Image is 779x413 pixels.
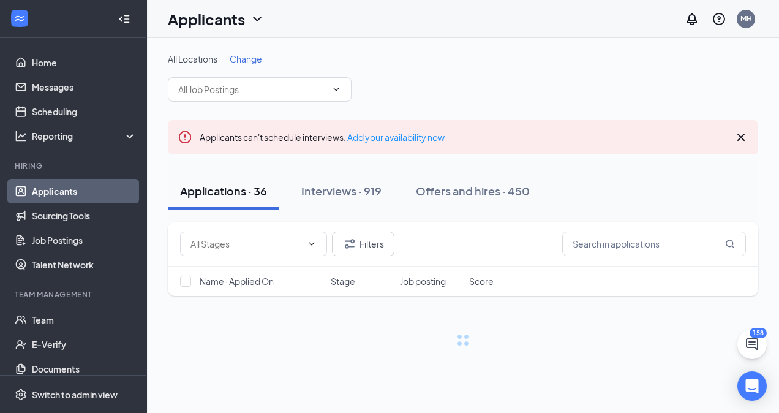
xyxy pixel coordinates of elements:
[734,130,748,145] svg: Cross
[32,50,137,75] a: Home
[15,388,27,401] svg: Settings
[32,130,137,142] div: Reporting
[725,239,735,249] svg: MagnifyingGlass
[32,252,137,277] a: Talent Network
[469,275,494,287] span: Score
[745,337,759,352] svg: ChatActive
[331,85,341,94] svg: ChevronDown
[737,330,767,359] button: ChatActive
[32,357,137,381] a: Documents
[168,9,245,29] h1: Applicants
[685,12,699,26] svg: Notifications
[180,183,267,199] div: Applications · 36
[342,237,357,251] svg: Filter
[32,179,137,203] a: Applicants
[230,53,262,64] span: Change
[32,75,137,99] a: Messages
[200,275,274,287] span: Name · Applied On
[118,13,130,25] svg: Collapse
[32,388,118,401] div: Switch to admin view
[250,12,265,26] svg: ChevronDown
[562,232,746,256] input: Search in applications
[32,203,137,228] a: Sourcing Tools
[416,183,530,199] div: Offers and hires · 450
[200,132,445,143] span: Applicants can't schedule interviews.
[13,12,26,25] svg: WorkstreamLogo
[15,161,134,171] div: Hiring
[712,12,726,26] svg: QuestionInfo
[740,13,752,24] div: MH
[331,275,355,287] span: Stage
[32,228,137,252] a: Job Postings
[750,328,767,338] div: 158
[15,130,27,142] svg: Analysis
[332,232,394,256] button: Filter Filters
[32,308,137,332] a: Team
[347,132,445,143] a: Add your availability now
[301,183,382,199] div: Interviews · 919
[168,53,217,64] span: All Locations
[178,130,192,145] svg: Error
[15,289,134,300] div: Team Management
[32,99,137,124] a: Scheduling
[190,237,302,251] input: All Stages
[400,275,446,287] span: Job posting
[737,371,767,401] div: Open Intercom Messenger
[178,83,326,96] input: All Job Postings
[32,332,137,357] a: E-Verify
[307,239,317,249] svg: ChevronDown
